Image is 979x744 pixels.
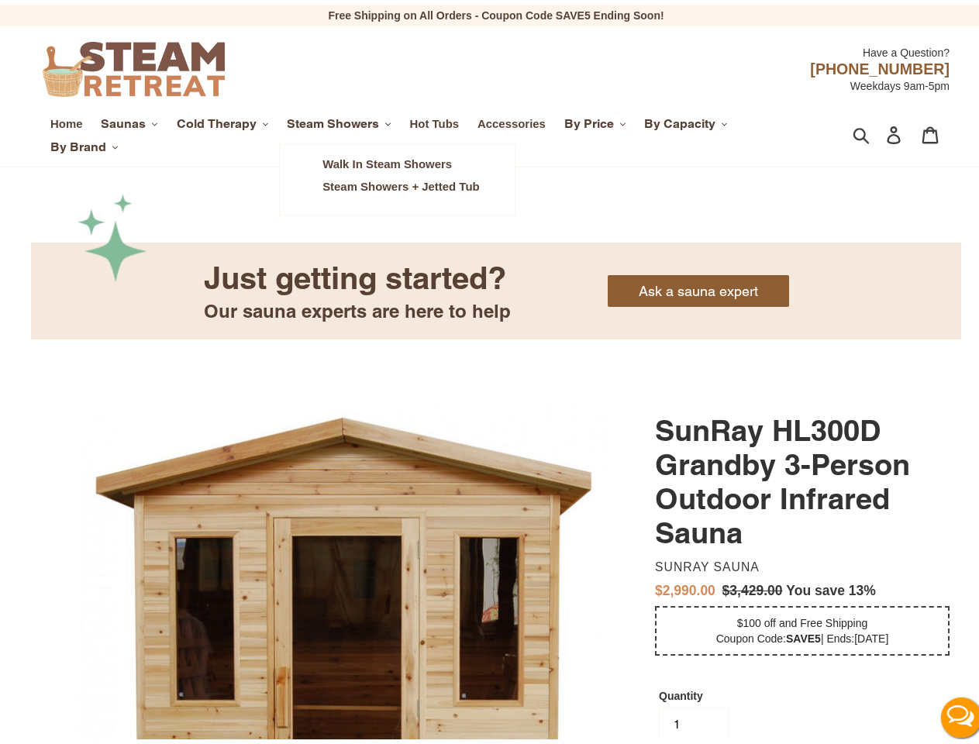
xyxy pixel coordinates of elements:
[716,612,889,640] span: $100 off and Free Shipping Coupon Code: | Ends:
[43,131,126,154] button: By Brand
[311,149,491,171] a: Walk In Steam Showers
[655,578,715,594] span: $2,990.00
[410,112,460,126] span: Hot Tubs
[644,112,715,127] span: By Capacity
[50,135,106,150] span: By Brand
[43,109,90,129] a: Home
[43,37,225,92] img: Steam Retreat
[608,270,789,302] a: Ask a sauna expert
[204,253,511,294] div: Just getting started?
[169,108,277,131] button: Cold Therapy
[177,112,257,127] span: Cold Therapy
[854,628,888,640] span: [DATE]
[722,578,783,594] s: $3,429.00
[311,171,491,194] a: Steam Showers + Jetted Tub
[279,108,399,131] button: Steam Showers
[78,189,147,278] img: Frame_1.png
[850,75,950,88] span: Weekdays 9am-5pm
[655,408,950,545] h1: SunRay HL300D Grandby 3-Person Outdoor Infrared Sauna
[204,294,511,320] div: Our sauna experts are here to help
[322,175,479,189] span: Steam Showers + Jetted Tub
[287,112,379,127] span: Steam Showers
[322,153,452,167] span: Walk In Steam Showers
[470,109,553,129] a: Accessories
[101,112,146,127] span: Saunas
[786,628,821,640] b: SAVE5
[636,108,736,131] button: By Capacity
[50,112,82,126] span: Home
[345,33,950,56] div: Have a Question?
[564,112,614,127] span: By Price
[93,108,166,131] button: Saunas
[786,578,875,594] span: You save 13%
[659,684,729,699] label: Quantity
[477,112,546,126] span: Accessories
[810,56,950,73] span: [PHONE_NUMBER]
[655,555,943,570] dd: Sunray Sauna
[557,108,634,131] button: By Price
[402,109,467,129] a: Hot Tubs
